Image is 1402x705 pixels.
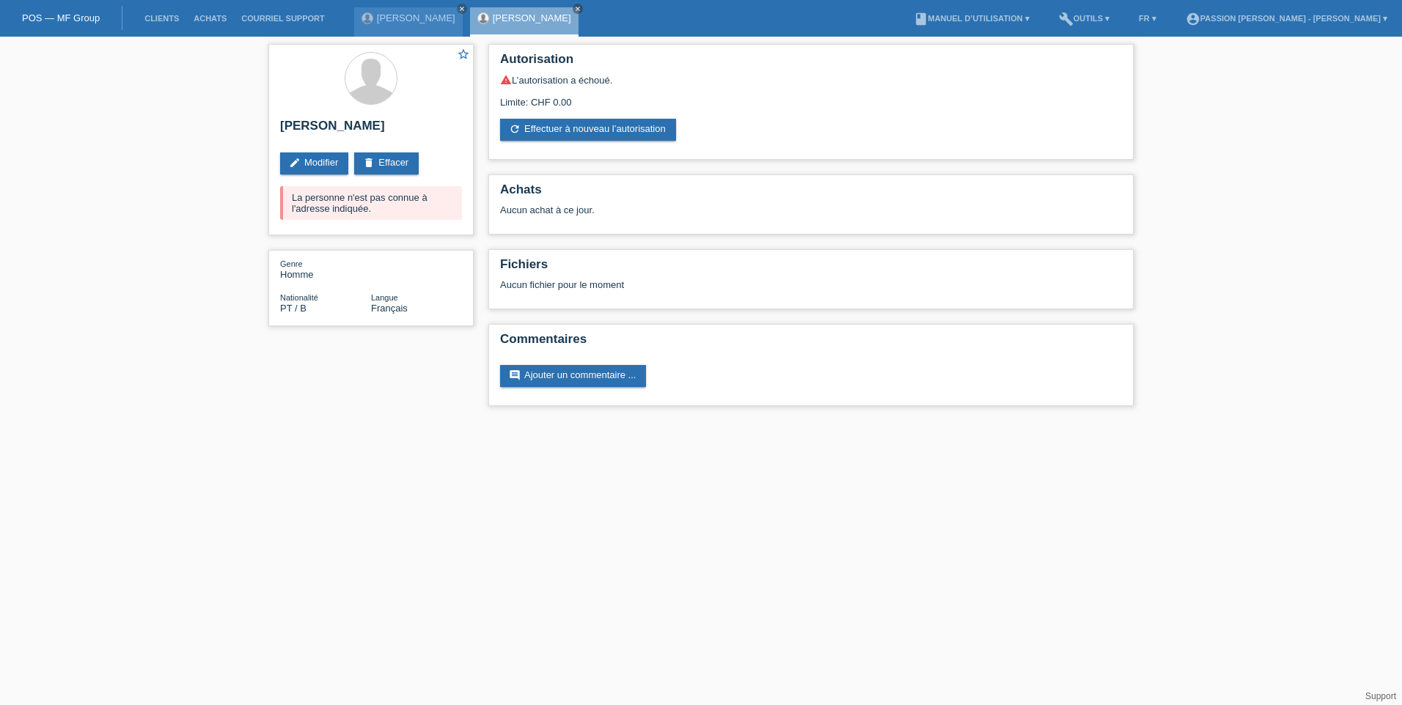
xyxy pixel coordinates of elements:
a: account_circlePassion [PERSON_NAME] - [PERSON_NAME] ▾ [1178,14,1395,23]
a: bookManuel d’utilisation ▾ [906,14,1037,23]
h2: Fichiers [500,257,1122,279]
a: deleteEffacer [354,152,419,174]
span: Langue [371,293,398,302]
a: [PERSON_NAME] [493,12,571,23]
a: FR ▾ [1131,14,1164,23]
a: POS — MF Group [22,12,100,23]
a: close [573,4,583,14]
span: Portugal / B / 01.03.2022 [280,303,307,314]
i: account_circle [1186,12,1200,26]
a: Courriel Support [234,14,331,23]
div: Aucun achat à ce jour. [500,204,1122,226]
a: Clients [137,14,186,23]
h2: Achats [500,182,1122,204]
a: commentAjouter un commentaire ... [500,365,646,387]
div: Homme [280,258,371,280]
a: Achats [186,14,234,23]
a: Support [1365,691,1396,701]
a: star_border [457,48,470,63]
i: build [1059,12,1073,26]
a: refreshEffectuer à nouveau l’autorisation [500,119,676,141]
div: Limite: CHF 0.00 [500,86,1122,108]
span: Français [371,303,408,314]
h2: [PERSON_NAME] [280,119,462,141]
a: [PERSON_NAME] [377,12,455,23]
i: book [914,12,928,26]
i: close [458,5,466,12]
div: La personne n'est pas connue à l'adresse indiquée. [280,186,462,220]
span: Nationalité [280,293,318,302]
i: refresh [509,123,521,135]
i: warning [500,74,512,86]
h2: Autorisation [500,52,1122,74]
h2: Commentaires [500,332,1122,354]
i: star_border [457,48,470,61]
a: editModifier [280,152,348,174]
div: Aucun fichier pour le moment [500,279,948,290]
span: Genre [280,259,303,268]
i: delete [363,157,375,169]
i: close [574,5,581,12]
div: L’autorisation a échoué. [500,74,1122,86]
i: edit [289,157,301,169]
i: comment [509,369,521,381]
a: buildOutils ▾ [1051,14,1117,23]
a: close [457,4,467,14]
